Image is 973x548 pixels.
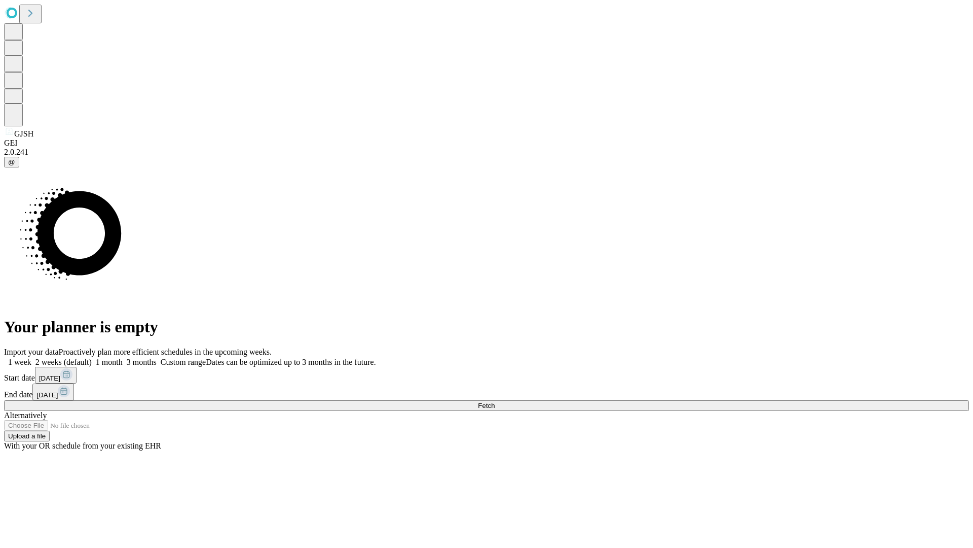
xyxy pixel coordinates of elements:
div: End date [4,384,969,400]
span: 1 week [8,358,31,366]
span: [DATE] [39,374,60,382]
div: GEI [4,139,969,148]
button: Fetch [4,400,969,411]
span: Import your data [4,348,59,356]
button: [DATE] [35,367,77,384]
span: [DATE] [36,391,58,399]
span: Proactively plan more efficient schedules in the upcoming weeks. [59,348,272,356]
span: Dates can be optimized up to 3 months in the future. [206,358,376,366]
div: 2.0.241 [4,148,969,157]
div: Start date [4,367,969,384]
span: With your OR schedule from your existing EHR [4,441,161,450]
span: 3 months [127,358,157,366]
button: [DATE] [32,384,74,400]
h1: Your planner is empty [4,318,969,336]
span: Alternatively [4,411,47,420]
span: @ [8,158,15,166]
button: @ [4,157,19,167]
span: GJSH [14,129,33,138]
button: Upload a file [4,431,50,441]
span: 2 weeks (default) [35,358,92,366]
span: 1 month [96,358,123,366]
span: Custom range [161,358,206,366]
span: Fetch [478,402,495,409]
